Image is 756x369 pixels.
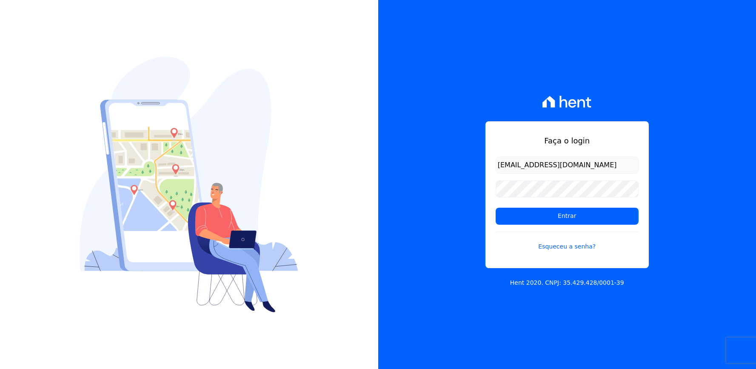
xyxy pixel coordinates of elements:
h1: Faça o login [496,135,639,146]
img: Login [80,57,298,312]
input: Email [496,157,639,174]
p: Hent 2020. CNPJ: 35.429.428/0001-39 [510,278,624,287]
a: Esqueceu a senha? [496,232,639,251]
input: Entrar [496,208,639,225]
